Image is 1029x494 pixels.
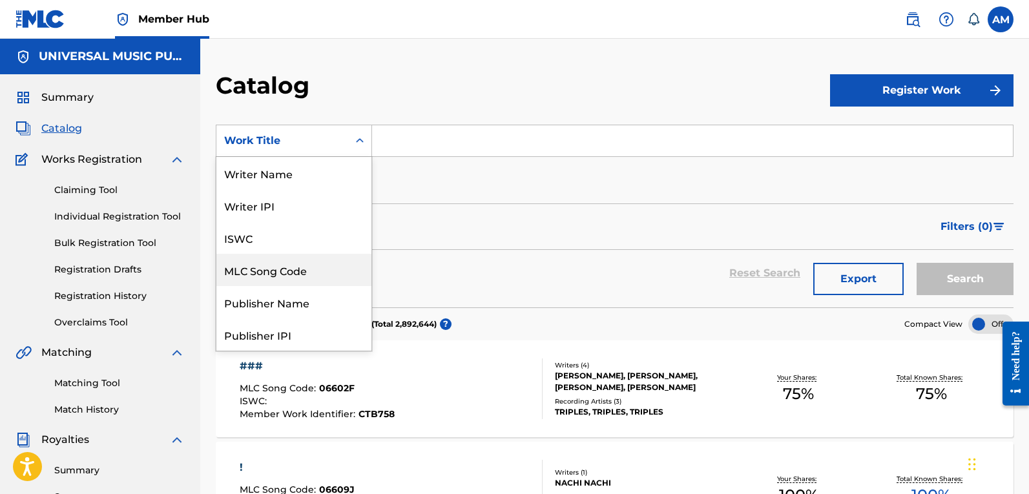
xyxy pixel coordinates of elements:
span: MLC Song Code : [240,382,319,394]
div: Writer IPI [216,189,371,221]
img: expand [169,432,185,448]
button: Export [813,263,904,295]
img: Accounts [16,49,31,65]
a: Bulk Registration Tool [54,236,185,250]
a: Match History [54,403,185,417]
div: ISWC [216,221,371,254]
p: Total Known Shares: [897,373,966,382]
div: Help [933,6,959,32]
button: Register Work [830,74,1013,107]
div: Writers ( 1 ) [555,468,732,477]
div: Drag [968,445,976,484]
img: MLC Logo [16,10,65,28]
a: Registration History [54,289,185,303]
span: Member Hub [138,12,209,26]
a: Overclaims Tool [54,316,185,329]
span: Matching [41,345,92,360]
div: NACHI NACHI [555,477,732,489]
span: Works Registration [41,152,142,167]
img: help [939,12,954,27]
div: ### [240,358,395,374]
a: ###MLC Song Code:06602FISWC:Member Work Identifier:CTB758Writers (4)[PERSON_NAME], [PERSON_NAME],... [216,340,1013,437]
span: Catalog [41,121,82,136]
div: Notifications [967,13,980,26]
a: Registration Drafts [54,263,185,276]
div: MLC Song Code [216,254,371,286]
img: f7272a7cc735f4ea7f67.svg [988,83,1003,98]
div: Recording Artists ( 3 ) [555,396,732,406]
span: Compact View [904,318,962,330]
span: CTB758 [359,408,395,420]
img: Works Registration [16,152,32,167]
iframe: Chat Widget [964,432,1029,494]
span: 75 % [916,382,947,406]
p: Total Known Shares: [897,474,966,484]
span: Member Work Identifier : [240,408,359,420]
div: Writers ( 4 ) [555,360,732,370]
div: Work Title [224,133,340,149]
button: Filters (0) [933,211,1013,243]
img: expand [169,345,185,360]
span: ? [440,318,452,330]
h2: Catalog [216,71,316,100]
img: Matching [16,345,32,360]
span: Royalties [41,432,89,448]
span: 75 % [783,382,814,406]
span: 06602F [319,382,355,394]
iframe: Resource Center [993,312,1029,416]
p: Your Shares: [777,373,820,382]
span: Summary [41,90,94,105]
span: Filters ( 0 ) [941,219,993,234]
span: ISWC : [240,395,270,407]
div: [PERSON_NAME], [PERSON_NAME], [PERSON_NAME], [PERSON_NAME] [555,370,732,393]
img: Catalog [16,121,31,136]
a: Matching Tool [54,376,185,390]
a: CatalogCatalog [16,121,82,136]
a: Claiming Tool [54,183,185,197]
h5: UNIVERSAL MUSIC PUB GROUP [39,49,185,64]
div: Publisher IPI [216,318,371,351]
div: Publisher Name [216,286,371,318]
img: search [905,12,920,27]
img: Royalties [16,432,31,448]
img: Top Rightsholder [115,12,130,27]
form: Search Form [216,125,1013,307]
a: SummarySummary [16,90,94,105]
img: expand [169,152,185,167]
a: Individual Registration Tool [54,210,185,223]
img: Summary [16,90,31,105]
a: Public Search [900,6,926,32]
div: Writer Name [216,157,371,189]
img: filter [993,223,1004,231]
div: User Menu [988,6,1013,32]
a: Summary [54,464,185,477]
p: Your Shares: [777,474,820,484]
div: ! [240,460,394,475]
div: TRIPLES, TRIPLES, TRIPLES [555,406,732,418]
